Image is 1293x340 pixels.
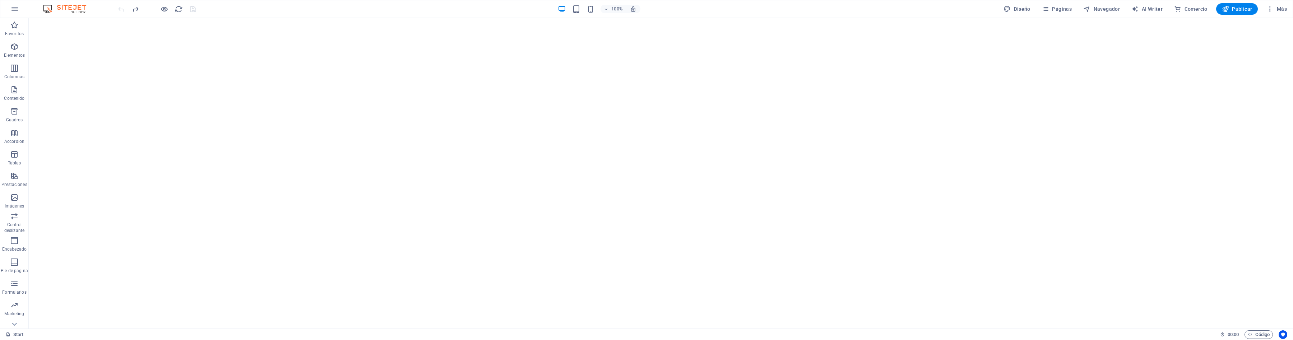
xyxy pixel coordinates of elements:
button: Haz clic para salir del modo de previsualización y seguir editando [160,5,168,13]
button: Más [1264,3,1290,15]
p: Pie de página [1,268,28,274]
span: Publicar [1222,5,1252,13]
i: Volver a cargar página [175,5,183,13]
p: Accordion [4,139,24,144]
span: Páginas [1042,5,1072,13]
p: Prestaciones [1,182,27,187]
button: AI Writer [1129,3,1165,15]
a: Haz clic para cancelar la selección y doble clic para abrir páginas [6,330,24,339]
span: : [1233,332,1234,337]
h6: 100% [611,5,623,13]
p: Encabezado [2,246,27,252]
span: AI Writer [1131,5,1163,13]
button: Páginas [1039,3,1075,15]
button: Comercio [1171,3,1210,15]
p: Imágenes [5,203,24,209]
button: Código [1245,330,1273,339]
div: Diseño (Ctrl+Alt+Y) [1001,3,1033,15]
button: 100% [601,5,626,13]
span: Código [1248,330,1270,339]
p: Columnas [4,74,25,80]
button: Publicar [1216,3,1258,15]
button: Diseño [1001,3,1033,15]
span: Comercio [1174,5,1208,13]
p: Elementos [4,52,25,58]
i: Al redimensionar, ajustar el nivel de zoom automáticamente para ajustarse al dispositivo elegido. [630,6,636,12]
p: Favoritos [5,31,24,37]
button: Usercentrics [1279,330,1287,339]
button: redo [131,5,140,13]
button: reload [174,5,183,13]
button: Navegador [1080,3,1123,15]
span: Diseño [1004,5,1030,13]
span: Navegador [1083,5,1120,13]
i: Rehacer: Pegar (Ctrl+Y, ⌘+Y) [131,5,140,13]
p: Marketing [4,311,24,317]
p: Contenido [4,96,24,101]
h6: Tiempo de la sesión [1220,330,1239,339]
span: 00 00 [1228,330,1239,339]
p: Formularios [2,289,26,295]
span: Más [1266,5,1287,13]
p: Tablas [8,160,21,166]
img: Editor Logo [41,5,95,13]
p: Cuadros [6,117,23,123]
